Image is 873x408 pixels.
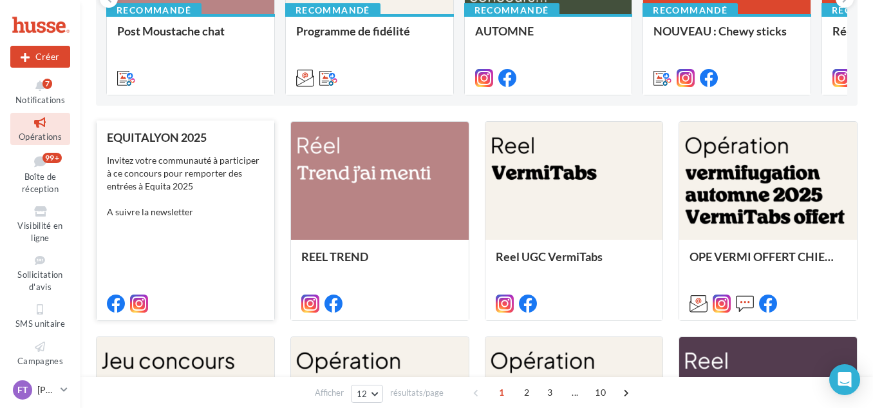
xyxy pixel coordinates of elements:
[475,24,622,50] div: AUTOMNE
[19,131,62,142] span: Opérations
[10,378,70,402] a: FT [PERSON_NAME]
[285,3,380,17] div: Recommandé
[17,384,28,396] span: FT
[690,250,847,276] div: OPE VERMI OFFERT CHIEN CHAT AUTOMNE
[10,150,70,197] a: Boîte de réception99+
[17,220,62,243] span: Visibilité en ligne
[10,46,70,68] div: Nouvelle campagne
[17,269,62,292] span: Sollicitation d'avis
[351,385,384,403] button: 12
[829,364,860,395] div: Open Intercom Messenger
[643,3,738,17] div: Recommandé
[107,131,264,144] div: EQUITALYON 2025
[464,3,559,17] div: Recommandé
[15,95,65,105] span: Notifications
[37,384,55,396] p: [PERSON_NAME]
[10,113,70,144] a: Opérations
[357,389,368,399] span: 12
[496,250,653,276] div: Reel UGC VermiTabs
[22,171,59,194] span: Boîte de réception
[10,76,70,108] button: Notifications 7
[10,300,70,331] a: SMS unitaire
[42,153,62,163] div: 99+
[296,24,443,50] div: Programme de fidélité
[590,382,611,403] span: 10
[107,154,264,219] div: Invitez votre communauté à participer à ce concours pour remporter des entrées à Equita 2025 A su...
[106,3,202,17] div: Recommandé
[10,46,70,68] button: Créer
[491,382,512,403] span: 1
[10,202,70,246] a: Visibilité en ligne
[565,382,585,403] span: ...
[17,356,63,366] span: Campagnes
[516,382,537,403] span: 2
[10,337,70,369] a: Campagnes
[15,318,65,329] span: SMS unitaire
[10,251,70,295] a: Sollicitation d'avis
[117,24,264,50] div: Post Moustache chat
[301,250,458,276] div: REEL TREND
[390,387,444,399] span: résultats/page
[315,387,344,399] span: Afficher
[540,382,560,403] span: 3
[653,24,800,50] div: NOUVEAU : Chewy sticks
[42,79,52,89] div: 7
